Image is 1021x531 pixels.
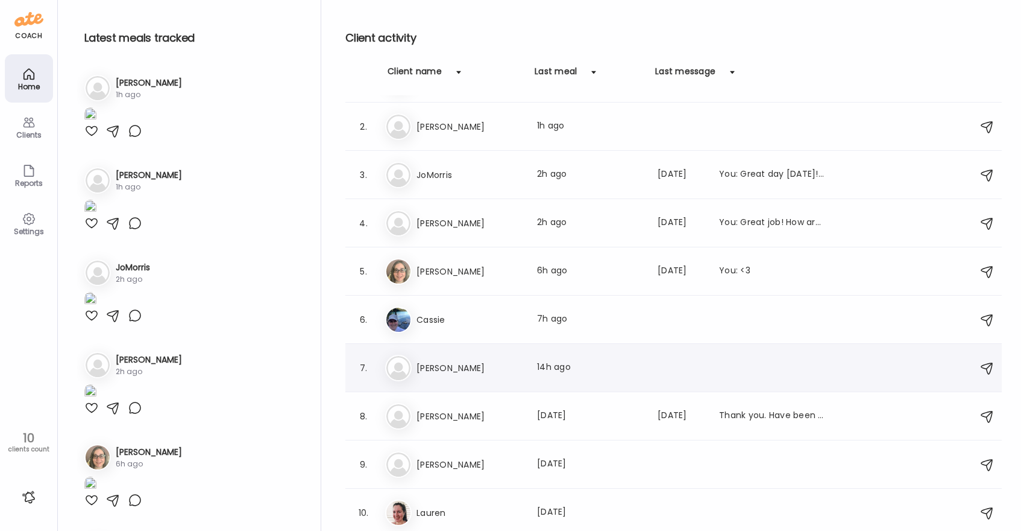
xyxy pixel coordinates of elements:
div: 6h ago [116,459,182,469]
div: Client name [388,65,442,84]
div: 9. [356,457,371,472]
div: [DATE] [537,409,643,424]
img: images%2FLWLdH1wSKAW3US68JvMrF7OC12z2%2FWGtl6av0lQSpoZ8OUFvH%2F1a6e0IkaBrXDBcaGgiHm_1080 [84,200,96,216]
div: coach [15,31,42,41]
img: bg-avatar-default.svg [386,356,410,380]
h3: [PERSON_NAME] [416,409,523,424]
img: bg-avatar-default.svg [386,115,410,139]
img: bg-avatar-default.svg [386,453,410,477]
h3: Lauren [416,506,523,520]
div: 6. [356,313,371,327]
div: 2h ago [537,168,643,182]
div: [DATE] [658,264,705,279]
div: You: <3 [719,264,825,279]
div: 1h ago [537,119,643,134]
img: bg-avatar-default.svg [86,76,110,100]
div: 4. [356,216,371,231]
img: avatars%2FjTu57vD8tzgDGGVSazPdCX9NNMy1 [386,308,410,332]
img: avatars%2FYr2TRmk546hTF5UKtBKijktb52i2 [386,259,410,284]
div: Clients [7,131,51,139]
h3: [PERSON_NAME] [116,77,182,89]
div: Home [7,83,51,91]
h3: Cassie [416,313,523,327]
div: Reports [7,179,51,187]
div: 1h ago [116,182,182,192]
div: 2h ago [116,274,150,285]
h3: [PERSON_NAME] [416,361,523,375]
img: bg-avatar-default.svg [86,261,110,285]
img: images%2FYr2TRmk546hTF5UKtBKijktb52i2%2FFSxlyXLTX1rwUFRtLdQg%2FfjxO92yDyRIkx2eHMZJp_1080 [84,477,96,493]
div: [DATE] [658,216,705,231]
img: ate [14,10,43,29]
h2: Latest meals tracked [84,29,301,47]
h2: Client activity [345,29,1002,47]
img: avatars%2FbDv86541nDhxdwMPuXsD4ZtcFAj1 [386,501,410,525]
img: bg-avatar-default.svg [386,211,410,235]
div: Last message [655,65,715,84]
h3: [PERSON_NAME] [416,216,523,231]
img: bg-avatar-default.svg [386,163,410,187]
div: You: Great day [DATE]! Good protein, veggies and even beans! [719,168,825,182]
div: 7h ago [537,313,643,327]
div: 7. [356,361,371,375]
h3: [PERSON_NAME] [416,264,523,279]
div: 10. [356,506,371,520]
h3: [PERSON_NAME] [116,354,182,366]
h3: JoMorris [416,168,523,182]
h3: [PERSON_NAME] [416,457,523,472]
div: 8. [356,409,371,424]
h3: [PERSON_NAME] [416,119,523,134]
img: bg-avatar-default.svg [386,404,410,428]
img: images%2FgmSstZT9MMajQAFtUNwOfXGkKsY2%2FXI8F0wYmF6bggHOMOU6v%2F4UP3PJBmeUYtBl6rhQhL_1080 [84,384,96,401]
div: Last meal [535,65,577,84]
div: Thank you. Have been trying to stick to It and finding it very insightful. Haven’t finished recor... [719,409,825,424]
div: clients count [4,445,53,454]
div: 2. [356,119,371,134]
img: bg-avatar-default.svg [86,168,110,192]
img: avatars%2FYr2TRmk546hTF5UKtBKijktb52i2 [86,445,110,469]
h3: [PERSON_NAME] [116,446,182,459]
div: Settings [7,227,51,235]
h3: JoMorris [116,261,150,274]
div: [DATE] [537,506,643,520]
img: bg-avatar-default.svg [86,353,110,377]
img: images%2F1KjkGFBI6Te2W9JquM6ZZ46nDCs1%2FX4YVhrxtvZmWaOceAJ5S%2FhueMdHlFkfgXgFWddDCm_1080 [84,292,96,308]
div: 5. [356,264,371,279]
div: 1h ago [116,89,182,100]
div: 14h ago [537,361,643,375]
div: [DATE] [658,409,705,424]
div: 6h ago [537,264,643,279]
div: [DATE] [537,457,643,472]
div: 2h ago [116,366,182,377]
div: 2h ago [537,216,643,231]
h3: [PERSON_NAME] [116,169,182,182]
div: [DATE] [658,168,705,182]
div: 3. [356,168,371,182]
img: images%2FyN52E8KBsQPlWhIVNLKrthkW1YP2%2F6YPkZ2Z6efOtqKplDH98%2FLs1UL0ZjcBfPfCLSbFJS_1080 [84,107,96,124]
div: 10 [4,431,53,445]
div: You: Great job! How are you finding the app? [719,216,825,231]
